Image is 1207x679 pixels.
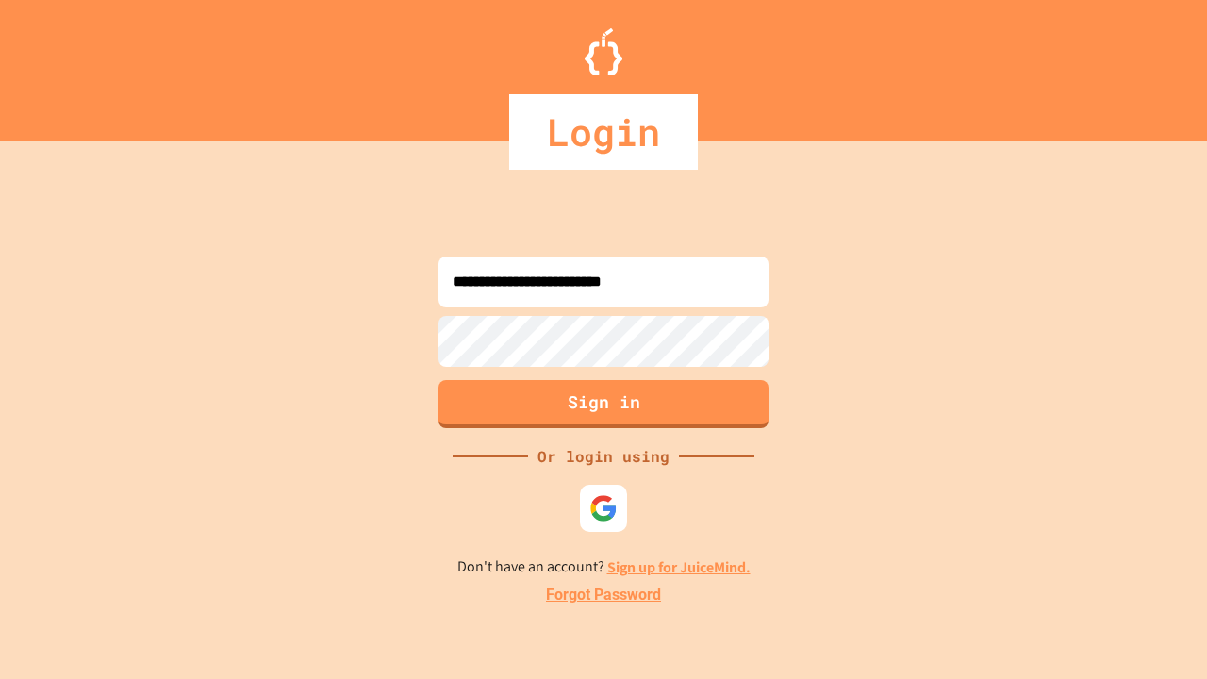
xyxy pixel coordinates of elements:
iframe: chat widget [1128,604,1188,660]
img: google-icon.svg [589,494,618,522]
a: Forgot Password [546,584,661,606]
iframe: chat widget [1050,522,1188,602]
div: Login [509,94,698,170]
button: Sign in [438,380,769,428]
p: Don't have an account? [457,555,751,579]
div: Or login using [528,445,679,468]
a: Sign up for JuiceMind. [607,557,751,577]
img: Logo.svg [585,28,622,75]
